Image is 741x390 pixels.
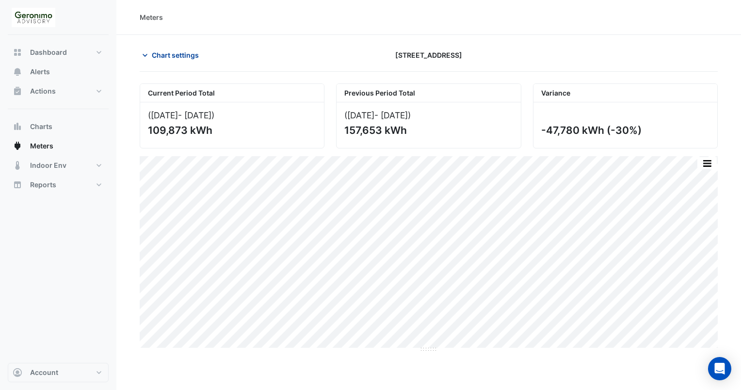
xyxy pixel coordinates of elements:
div: Meters [140,12,163,22]
div: Open Intercom Messenger [708,357,731,380]
app-icon: Reports [13,180,22,190]
button: Chart settings [140,47,205,64]
button: Alerts [8,62,109,81]
app-icon: Charts [13,122,22,131]
span: [STREET_ADDRESS] [395,50,462,60]
span: Reports [30,180,56,190]
button: More Options [697,157,717,169]
span: Dashboard [30,48,67,57]
div: Previous Period Total [337,84,520,102]
span: Chart settings [152,50,199,60]
button: Reports [8,175,109,195]
button: Indoor Env [8,156,109,175]
button: Charts [8,117,109,136]
button: Meters [8,136,109,156]
div: Current Period Total [140,84,324,102]
div: -47,780 kWh (-30%) [541,124,708,136]
div: ([DATE] ) [344,110,513,120]
div: ([DATE] ) [148,110,316,120]
div: 109,873 kWh [148,124,314,136]
app-icon: Dashboard [13,48,22,57]
app-icon: Alerts [13,67,22,77]
button: Account [8,363,109,382]
span: Charts [30,122,52,131]
button: Actions [8,81,109,101]
app-icon: Indoor Env [13,161,22,170]
span: - [DATE] [374,110,408,120]
span: Meters [30,141,53,151]
app-icon: Actions [13,86,22,96]
span: - [DATE] [178,110,211,120]
div: 157,653 kWh [344,124,511,136]
span: Indoor Env [30,161,66,170]
span: Alerts [30,67,50,77]
app-icon: Meters [13,141,22,151]
div: Variance [533,84,717,102]
span: Account [30,368,58,377]
img: Company Logo [12,8,55,27]
span: Actions [30,86,56,96]
button: Dashboard [8,43,109,62]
